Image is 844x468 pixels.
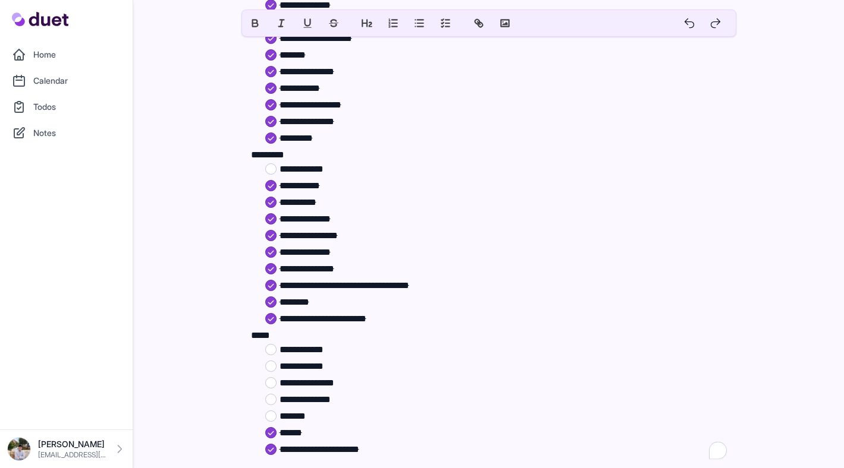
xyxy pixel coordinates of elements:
button: italic [268,10,294,36]
button: link [466,10,492,36]
a: [PERSON_NAME] [EMAIL_ADDRESS][DOMAIN_NAME] [7,437,125,461]
p: [EMAIL_ADDRESS][DOMAIN_NAME] [38,450,106,460]
a: Calendar [7,69,125,93]
button: list: check [432,10,459,36]
p: [PERSON_NAME] [38,438,106,450]
img: IMG_0278.jpeg [7,437,31,461]
button: undo [676,10,702,36]
button: redo [702,10,729,36]
a: Todos [7,95,125,119]
button: underline [294,10,321,36]
button: bold [242,10,268,36]
button: list: ordered [380,10,406,36]
a: Notes [7,121,125,145]
button: strike [321,10,347,36]
button: image [492,10,518,36]
button: header: 2 [354,10,380,36]
a: Home [7,43,125,67]
button: list: bullet [406,10,432,36]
